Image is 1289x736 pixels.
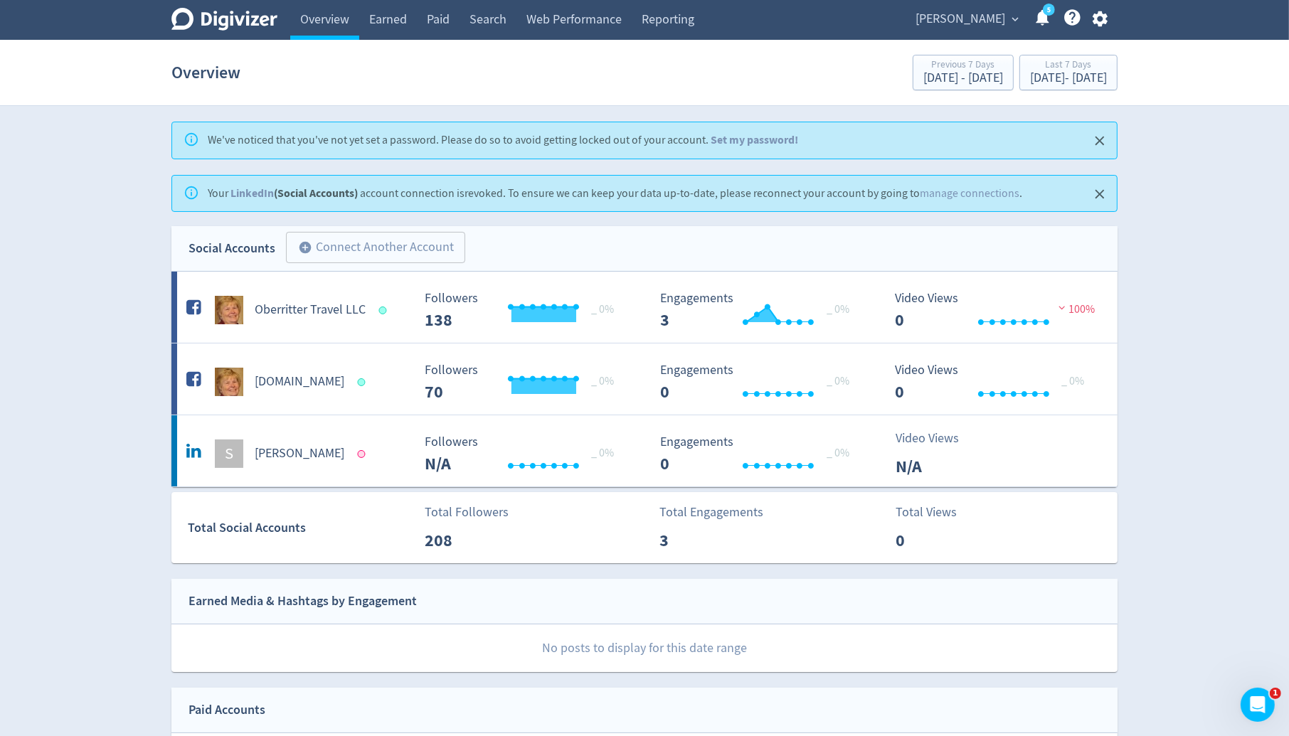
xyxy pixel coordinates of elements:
[1055,302,1096,316] span: 100%
[1030,72,1107,85] div: [DATE] - [DATE]
[1009,13,1022,26] span: expand_more
[255,445,344,462] h5: [PERSON_NAME]
[896,429,977,448] p: Video Views
[425,503,509,522] p: Total Followers
[592,446,615,460] span: _ 0%
[188,518,415,538] div: Total Social Accounts
[659,503,763,522] p: Total Engagements
[659,528,741,553] p: 3
[358,450,370,458] span: Data last synced: 25 May 2025, 3:02am (AEST)
[255,302,366,319] h5: Oberritter Travel LLC
[171,272,1118,343] a: Oberritter Travel LLC undefinedOberritter Travel LLC Followers --- _ 0% Followers 138 Engagements...
[888,363,1102,401] svg: Video Views 0
[189,591,417,612] div: Earned Media & Hashtags by Engagement
[896,454,977,479] p: N/A
[916,8,1005,31] span: [PERSON_NAME]
[208,180,1022,208] div: Your account connection is revoked . To ensure we can keep your data up-to-date, please reconnect...
[1088,183,1112,206] button: Close
[230,186,358,201] strong: (Social Accounts)
[418,435,632,473] svg: Followers ---
[358,378,370,386] span: Data last synced: 17 Sep 2025, 4:01pm (AEST)
[827,446,849,460] span: _ 0%
[189,700,265,720] div: Paid Accounts
[1047,5,1051,15] text: 5
[653,435,866,473] svg: Engagements 0
[923,72,1003,85] div: [DATE] - [DATE]
[1019,55,1118,90] button: Last 7 Days[DATE]- [DATE]
[255,373,344,390] h5: [DOMAIN_NAME]
[1030,60,1107,72] div: Last 7 Days
[827,374,849,388] span: _ 0%
[171,50,240,95] h1: Overview
[189,238,275,259] div: Social Accounts
[896,528,977,553] p: 0
[1062,374,1085,388] span: _ 0%
[298,240,312,255] span: add_circle
[592,302,615,316] span: _ 0%
[888,292,1102,329] svg: Video Views 0
[230,186,274,201] a: LinkedIn
[418,363,632,401] svg: Followers ---
[913,55,1014,90] button: Previous 7 Days[DATE] - [DATE]
[920,186,1019,201] a: manage connections
[1088,129,1112,153] button: Close
[711,132,798,147] a: Set my password!
[1270,688,1281,699] span: 1
[592,374,615,388] span: _ 0%
[215,368,243,396] img: Travelbysharon.com undefined
[896,503,977,522] p: Total Views
[286,232,465,263] button: Connect Another Account
[171,343,1118,415] a: Travelbysharon.com undefined[DOMAIN_NAME] Followers --- _ 0% Followers 70 Engagements 0 Engagemen...
[215,439,243,468] div: S
[1241,688,1275,722] iframe: Intercom live chat
[172,624,1118,672] p: No posts to display for this date range
[215,296,243,324] img: Oberritter Travel LLC undefined
[923,60,1003,72] div: Previous 7 Days
[379,306,391,314] span: Data last synced: 17 Sep 2025, 4:01pm (AEST)
[911,8,1022,31] button: [PERSON_NAME]
[1043,4,1055,16] a: 5
[653,363,866,401] svg: Engagements 0
[653,292,866,329] svg: Engagements 3
[418,292,632,329] svg: Followers ---
[1055,302,1069,313] img: negative-performance.svg
[171,415,1118,486] a: S[PERSON_NAME] Followers --- _ 0% Followers N/A Engagements 0 Engagements 0 _ 0%Video ViewsN/A
[425,528,506,553] p: 208
[827,302,849,316] span: _ 0%
[208,127,798,154] div: We've noticed that you've not yet set a password. Please do so to avoid getting locked out of you...
[275,234,465,263] a: Connect Another Account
